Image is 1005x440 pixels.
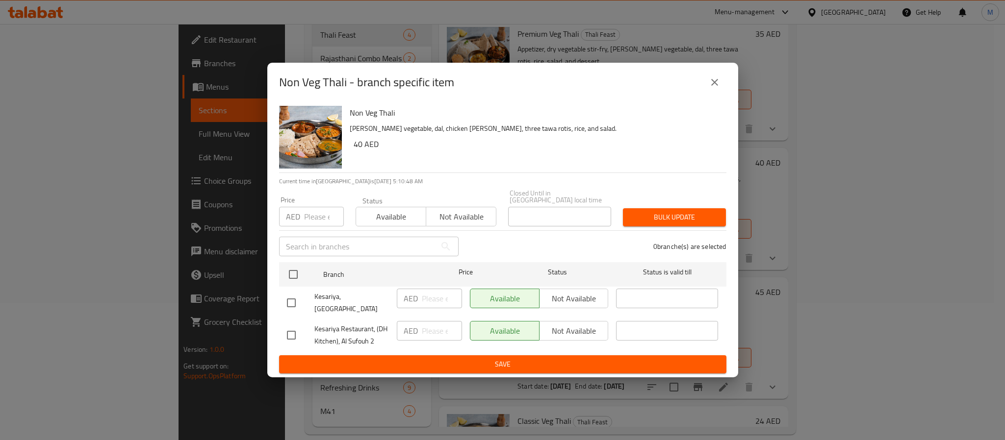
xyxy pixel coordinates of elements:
[279,237,436,256] input: Search in branches
[286,211,300,222] p: AED
[350,122,719,135] p: [PERSON_NAME] vegetable, dal, chicken [PERSON_NAME], three tawa rotis, rice, and salad.
[354,137,719,151] h6: 40 AED
[703,71,726,94] button: close
[631,211,718,223] span: Bulk update
[422,321,462,341] input: Please enter price
[279,355,726,373] button: Save
[426,207,496,226] button: Not available
[304,207,344,226] input: Please enter price
[323,269,425,281] span: Branch
[279,74,454,90] h2: Non Veg Thali - branch specific item
[433,266,498,278] span: Price
[314,291,389,315] span: Kesariya, [GEOGRAPHIC_DATA]
[623,208,726,226] button: Bulk update
[314,323,389,347] span: Kesariya Restaurant, (DH Kitchen), Al Sufouh 2
[356,207,426,226] button: Available
[404,325,418,337] p: AED
[506,266,608,278] span: Status
[653,242,726,251] p: 0 branche(s) are selected
[616,266,718,278] span: Status is valid till
[430,210,492,224] span: Not available
[279,177,726,186] p: Current time in [GEOGRAPHIC_DATA] is [DATE] 5:10:48 AM
[404,293,418,304] p: AED
[422,289,462,308] input: Please enter price
[350,106,719,120] h6: Non Veg Thali
[287,358,719,370] span: Save
[279,106,342,169] img: Non Veg Thali
[360,210,422,224] span: Available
